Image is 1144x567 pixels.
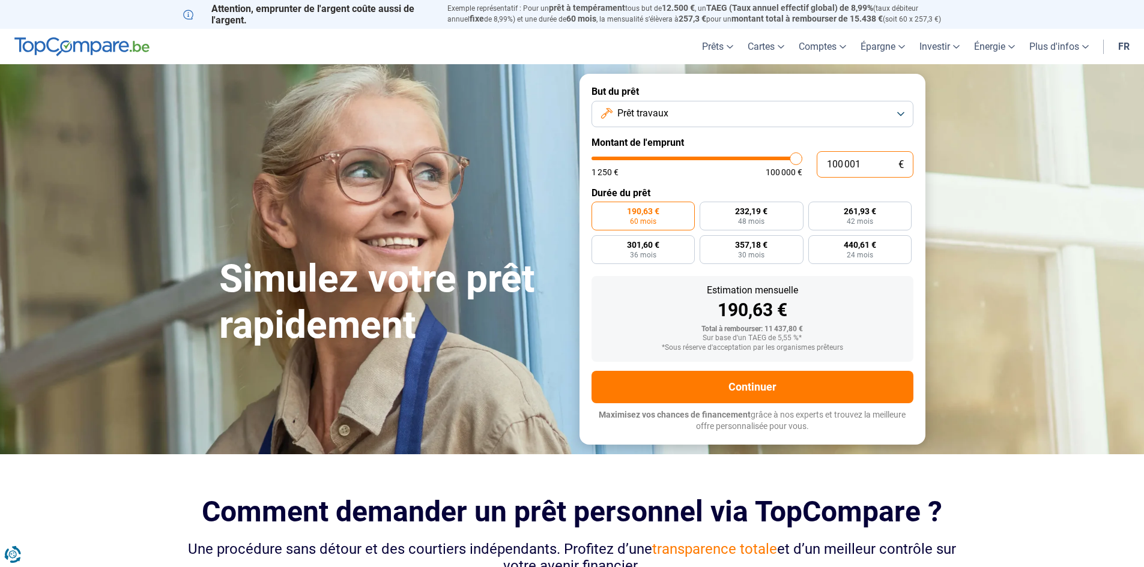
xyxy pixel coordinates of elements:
[630,251,656,259] span: 36 mois
[731,14,883,23] span: montant total à rembourser de 15.438 €
[599,410,751,419] span: Maximisez vos chances de financement
[592,101,913,127] button: Prêt travaux
[627,207,659,215] span: 190,63 €
[592,137,913,148] label: Montant de l'emprunt
[183,495,961,528] h2: Comment demander un prêt personnel via TopCompare ?
[844,207,876,215] span: 261,93 €
[592,86,913,97] label: But du prêt
[706,3,873,13] span: TAEG (Taux annuel effectif global) de 8,99%
[738,251,764,259] span: 30 mois
[1111,29,1137,64] a: fr
[601,334,904,343] div: Sur base d'un TAEG de 5,55 %*
[601,344,904,352] div: *Sous réserve d'acceptation par les organismes prêteurs
[738,218,764,225] span: 48 mois
[853,29,912,64] a: Épargne
[740,29,791,64] a: Cartes
[549,3,625,13] span: prêt à tempérament
[1022,29,1096,64] a: Plus d'infos
[791,29,853,64] a: Comptes
[617,107,668,120] span: Prêt travaux
[898,160,904,170] span: €
[592,371,913,403] button: Continuer
[652,541,777,557] span: transparence totale
[735,241,767,249] span: 357,18 €
[630,218,656,225] span: 60 mois
[847,218,873,225] span: 42 mois
[592,168,619,176] span: 1 250 €
[470,14,484,23] span: fixe
[601,325,904,334] div: Total à rembourser: 11 437,80 €
[735,207,767,215] span: 232,19 €
[566,14,596,23] span: 60 mois
[662,3,695,13] span: 12.500 €
[601,301,904,319] div: 190,63 €
[679,14,706,23] span: 257,3 €
[847,251,873,259] span: 24 mois
[601,286,904,295] div: Estimation mensuelle
[14,37,150,56] img: TopCompare
[844,241,876,249] span: 440,61 €
[447,3,961,25] p: Exemple représentatif : Pour un tous but de , un (taux débiteur annuel de 8,99%) et une durée de ...
[219,256,565,349] h1: Simulez votre prêt rapidement
[592,409,913,433] p: grâce à nos experts et trouvez la meilleure offre personnalisée pour vous.
[627,241,659,249] span: 301,60 €
[695,29,740,64] a: Prêts
[912,29,967,64] a: Investir
[183,3,433,26] p: Attention, emprunter de l'argent coûte aussi de l'argent.
[766,168,802,176] span: 100 000 €
[592,187,913,199] label: Durée du prêt
[967,29,1022,64] a: Énergie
